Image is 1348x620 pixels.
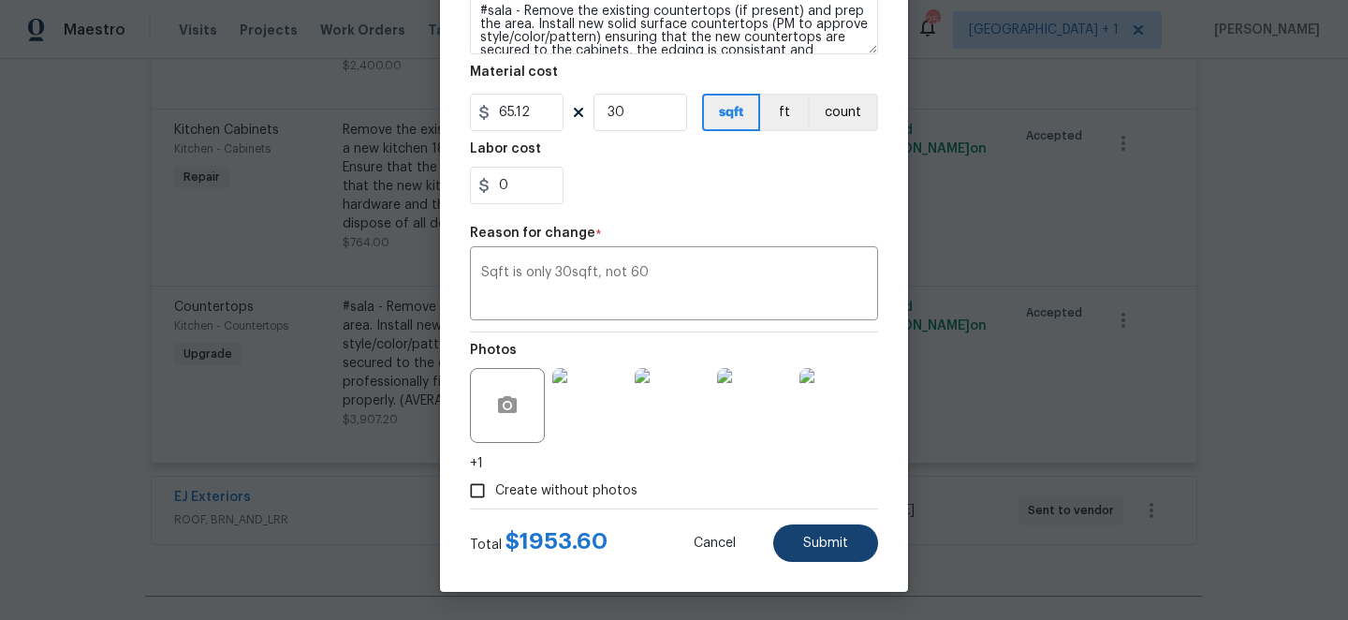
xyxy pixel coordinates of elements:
[470,454,483,473] span: +1
[694,537,736,551] span: Cancel
[664,524,766,562] button: Cancel
[470,142,541,155] h5: Labor cost
[702,94,760,131] button: sqft
[808,94,878,131] button: count
[495,481,637,501] span: Create without photos
[773,524,878,562] button: Submit
[470,532,608,554] div: Total
[470,227,595,240] h5: Reason for change
[505,530,608,553] span: $ 1953.60
[470,344,517,357] h5: Photos
[760,94,808,131] button: ft
[470,66,558,79] h5: Material cost
[481,266,867,305] textarea: Sqft is only 30sqft, not 60
[803,537,848,551] span: Submit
